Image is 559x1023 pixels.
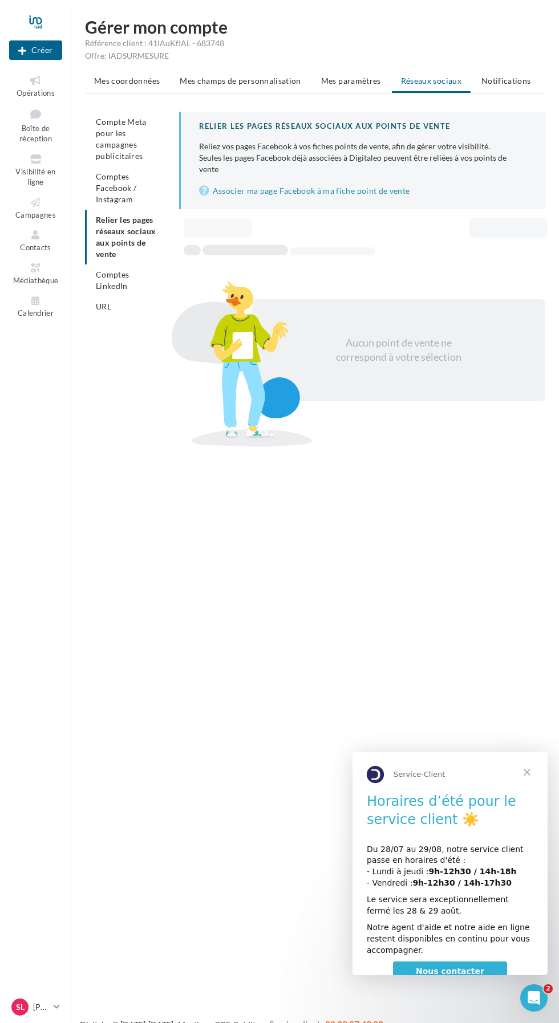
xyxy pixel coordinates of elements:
[96,117,147,161] span: Compte Meta pour les campagnes publicitaires
[85,18,545,35] h1: Gérer mon compte
[94,76,160,85] span: Mes coordonnées
[85,38,545,49] div: Référence client : 41IAuKfIAL - 683748
[85,50,545,62] div: Offre: IADSURMESURE
[17,88,55,97] span: Opérations
[13,276,59,285] span: Médiathèque
[16,1001,25,1013] span: SL
[9,40,62,60] div: Nouvelle campagne
[9,292,62,320] a: Calendrier
[9,72,62,100] a: Opérations
[9,104,62,146] a: Boîte de réception
[96,270,129,291] span: Comptes LinkedIn
[15,167,55,187] span: Visibilité en ligne
[199,141,527,175] p: Seules les pages Facebook déjà associées à Digitaleo peuvent être reliées à vos points de vente
[96,172,137,204] span: Comptes Facebook / Instagram
[33,1001,49,1013] p: [PERSON_NAME]
[9,150,62,189] a: Visibilité en ligne
[40,210,155,230] a: Nous contacter
[180,76,301,85] span: Mes champs de personnalisation
[96,301,111,311] span: URL
[19,124,52,144] span: Boîte de réception
[9,226,62,254] a: Contacts
[544,984,553,993] span: 2
[353,752,548,975] iframe: Intercom live chat message
[9,194,62,222] a: Campagnes
[18,308,54,317] span: Calendrier
[20,243,51,252] span: Contacts
[9,996,62,1018] a: SL [PERSON_NAME]
[481,76,531,85] span: Notifications
[321,76,381,85] span: Mes paramètres
[15,210,56,219] span: Campagnes
[199,141,527,152] div: Reliez vos pages Facebook à vos fiches points de vente, afin de gérer votre visibilité.
[325,336,472,365] div: Aucun point de vente ne correspond à votre sélection
[199,121,527,132] div: Relier les pages réseaux sociaux aux points de vente
[199,184,527,198] a: Associer ma page Facebook à ma fiche point de vente
[63,215,132,224] span: Nous contacter
[520,984,548,1012] iframe: Intercom live chat
[9,40,62,60] button: Créer
[9,259,62,287] a: Médiathèque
